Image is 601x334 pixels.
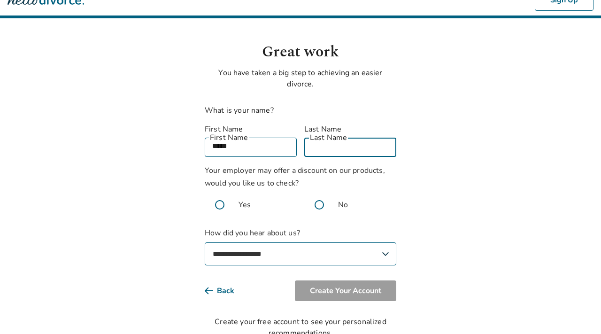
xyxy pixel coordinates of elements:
select: How did you hear about us? [205,242,396,265]
span: No [338,199,348,210]
span: Yes [239,199,251,210]
span: Your employer may offer a discount on our products, would you like us to check? [205,165,385,188]
p: You have taken a big step to achieving an easier divorce. [205,67,396,90]
label: Last Name [304,124,396,135]
h1: Great work [205,41,396,63]
button: Create Your Account [295,280,396,301]
label: First Name [205,124,297,135]
div: 聊天小组件 [554,289,601,334]
iframe: Chat Widget [554,289,601,334]
button: Back [205,280,249,301]
label: How did you hear about us? [205,227,396,265]
label: What is your name? [205,105,274,116]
